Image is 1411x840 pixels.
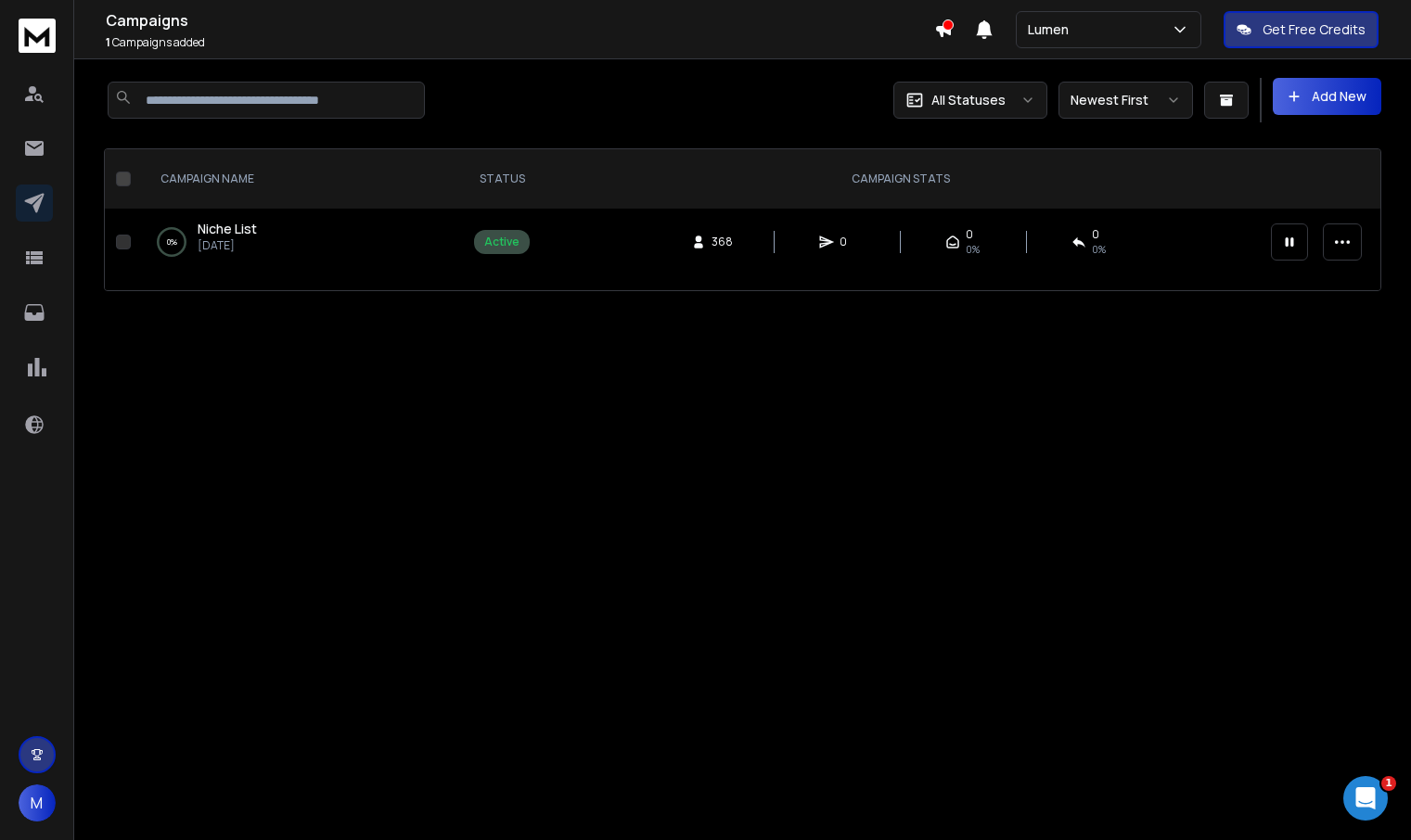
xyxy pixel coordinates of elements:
[198,220,257,237] span: Niche List
[106,35,934,50] p: Campaigns added
[1381,776,1396,791] span: 1
[1343,776,1388,821] iframe: Intercom live chat
[712,235,733,249] span: 368
[198,238,257,253] p: [DATE]
[463,149,541,209] th: STATUS
[1058,82,1193,119] button: Newest First
[1092,242,1106,257] span: 0%
[106,34,110,50] span: 1
[19,19,56,53] img: logo
[106,9,934,32] h1: Campaigns
[966,242,980,257] span: 0%
[1092,227,1099,242] span: 0
[138,209,463,275] td: 0%Niche List[DATE]
[931,91,1006,109] p: All Statuses
[1224,11,1379,48] button: Get Free Credits
[167,233,177,251] p: 0 %
[198,220,257,238] a: Niche List
[541,149,1260,209] th: CAMPAIGN STATS
[19,784,56,821] button: M
[966,227,973,242] span: 0
[1273,78,1381,115] button: Add New
[1028,20,1076,39] p: Lumen
[138,149,463,209] th: CAMPAIGN NAME
[1263,20,1366,39] p: Get Free Credits
[484,235,520,249] div: Active
[840,235,858,249] span: 0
